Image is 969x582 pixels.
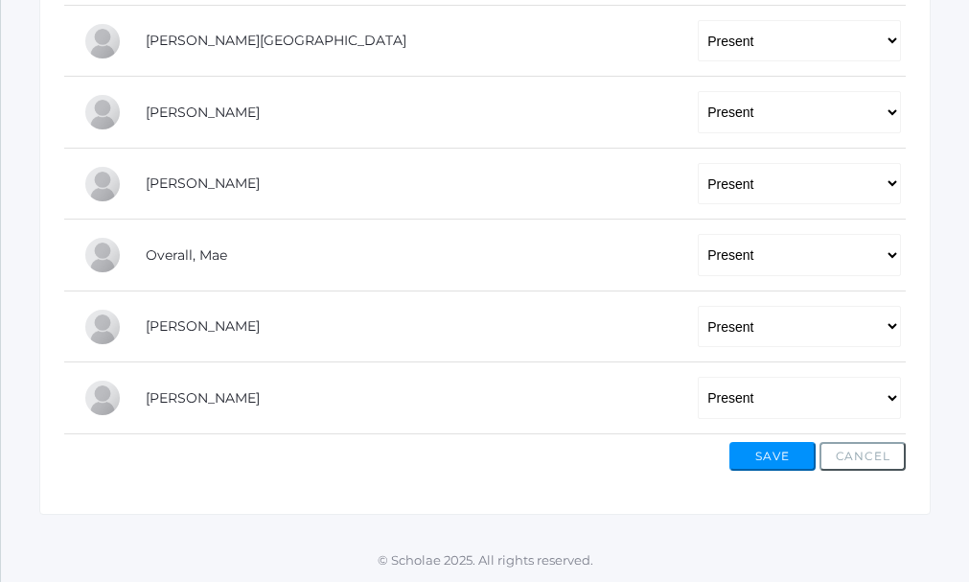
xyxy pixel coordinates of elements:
[83,236,122,274] div: Mae Overall
[146,389,260,407] a: [PERSON_NAME]
[146,104,260,121] a: [PERSON_NAME]
[83,22,122,60] div: Austin Hill
[146,32,406,49] a: [PERSON_NAME][GEOGRAPHIC_DATA]
[146,317,260,335] a: [PERSON_NAME]
[83,308,122,346] div: Emme Renz
[1,551,969,570] p: © Scholae 2025. All rights reserved.
[83,165,122,203] div: Wylie Myers
[146,175,260,192] a: [PERSON_NAME]
[819,442,906,471] button: Cancel
[83,93,122,131] div: Ryan Lawler
[146,246,227,264] a: Overall, Mae
[83,379,122,417] div: Haylie Slawson
[729,442,816,471] button: Save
